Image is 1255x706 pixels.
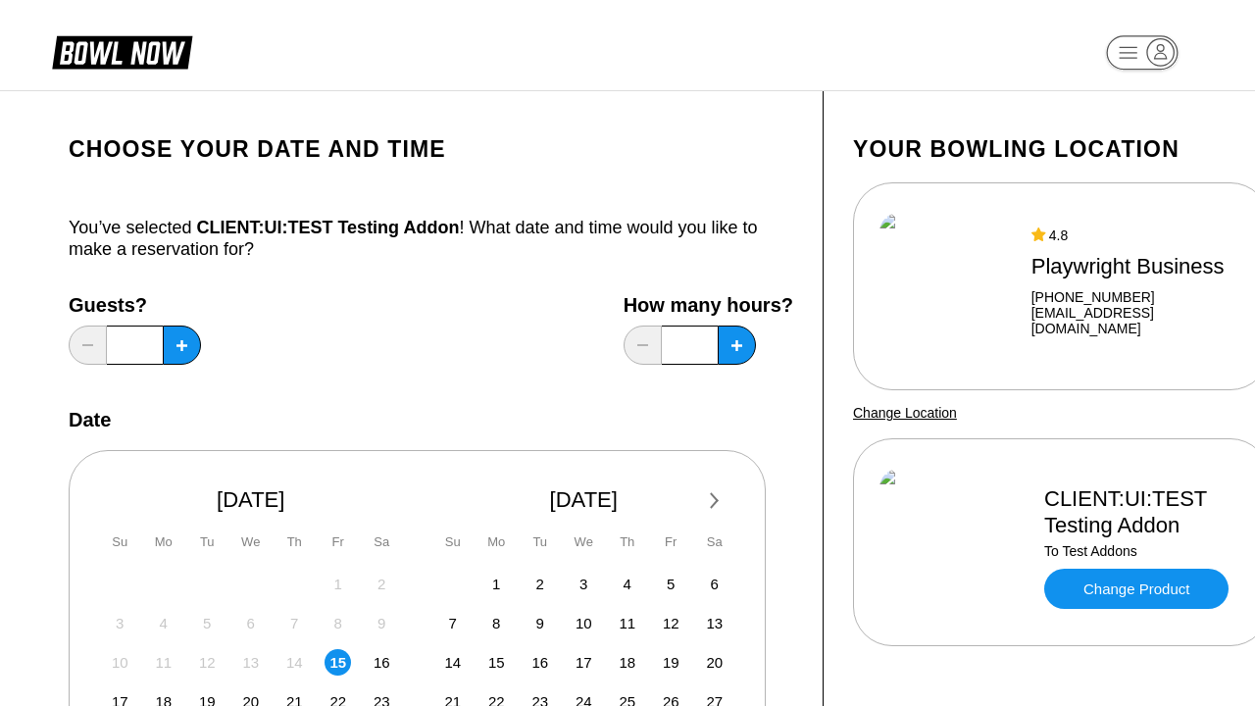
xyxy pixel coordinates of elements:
[281,610,308,636] div: Not available Thursday, August 7th, 2025
[237,529,264,555] div: We
[527,649,553,676] div: Choose Tuesday, September 16th, 2025
[194,610,221,636] div: Not available Tuesday, August 5th, 2025
[237,649,264,676] div: Not available Wednesday, August 13th, 2025
[369,610,395,636] div: Not available Saturday, August 9th, 2025
[1044,485,1243,538] div: CLIENT:UI:TEST Testing Addon
[194,529,221,555] div: Tu
[69,217,793,260] div: You’ve selected ! What date and time would you like to make a reservation for?
[150,649,176,676] div: Not available Monday, August 11th, 2025
[1031,227,1243,243] div: 4.8
[853,405,957,421] a: Change Location
[571,610,597,636] div: Choose Wednesday, September 10th, 2025
[439,529,466,555] div: Su
[527,571,553,597] div: Choose Tuesday, September 2nd, 2025
[196,218,459,237] span: CLIENT:UI:TEST Testing Addon
[281,529,308,555] div: Th
[1044,543,1243,559] div: To Test Addons
[439,649,466,676] div: Choose Sunday, September 14th, 2025
[1031,289,1243,305] div: [PHONE_NUMBER]
[325,610,351,636] div: Not available Friday, August 8th, 2025
[69,409,111,430] label: Date
[658,529,684,555] div: Fr
[571,571,597,597] div: Choose Wednesday, September 3rd, 2025
[194,649,221,676] div: Not available Tuesday, August 12th, 2025
[658,571,684,597] div: Choose Friday, September 5th, 2025
[483,610,510,636] div: Choose Monday, September 8th, 2025
[624,294,793,316] label: How many hours?
[701,529,728,555] div: Sa
[527,610,553,636] div: Choose Tuesday, September 9th, 2025
[527,529,553,555] div: Tu
[69,135,793,163] h1: Choose your Date and time
[99,486,403,513] div: [DATE]
[107,610,133,636] div: Not available Sunday, August 3rd, 2025
[483,529,510,555] div: Mo
[571,529,597,555] div: We
[432,486,736,513] div: [DATE]
[483,649,510,676] div: Choose Monday, September 15th, 2025
[281,649,308,676] div: Not available Thursday, August 14th, 2025
[150,529,176,555] div: Mo
[879,213,1014,360] img: Playwright Business
[879,469,1027,616] img: CLIENT:UI:TEST Testing Addon
[369,529,395,555] div: Sa
[1031,253,1243,279] div: Playwright Business
[325,649,351,676] div: Choose Friday, August 15th, 2025
[439,610,466,636] div: Choose Sunday, September 7th, 2025
[1031,305,1243,336] a: [EMAIL_ADDRESS][DOMAIN_NAME]
[369,649,395,676] div: Choose Saturday, August 16th, 2025
[107,529,133,555] div: Su
[483,571,510,597] div: Choose Monday, September 1st, 2025
[701,571,728,597] div: Choose Saturday, September 6th, 2025
[107,649,133,676] div: Not available Sunday, August 10th, 2025
[699,485,730,517] button: Next Month
[701,649,728,676] div: Choose Saturday, September 20th, 2025
[69,294,201,316] label: Guests?
[150,610,176,636] div: Not available Monday, August 4th, 2025
[571,649,597,676] div: Choose Wednesday, September 17th, 2025
[1044,569,1229,609] a: Change Product
[658,649,684,676] div: Choose Friday, September 19th, 2025
[614,571,640,597] div: Choose Thursday, September 4th, 2025
[658,610,684,636] div: Choose Friday, September 12th, 2025
[614,529,640,555] div: Th
[325,529,351,555] div: Fr
[701,610,728,636] div: Choose Saturday, September 13th, 2025
[614,649,640,676] div: Choose Thursday, September 18th, 2025
[369,571,395,597] div: Not available Saturday, August 2nd, 2025
[325,571,351,597] div: Not available Friday, August 1st, 2025
[237,610,264,636] div: Not available Wednesday, August 6th, 2025
[614,610,640,636] div: Choose Thursday, September 11th, 2025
